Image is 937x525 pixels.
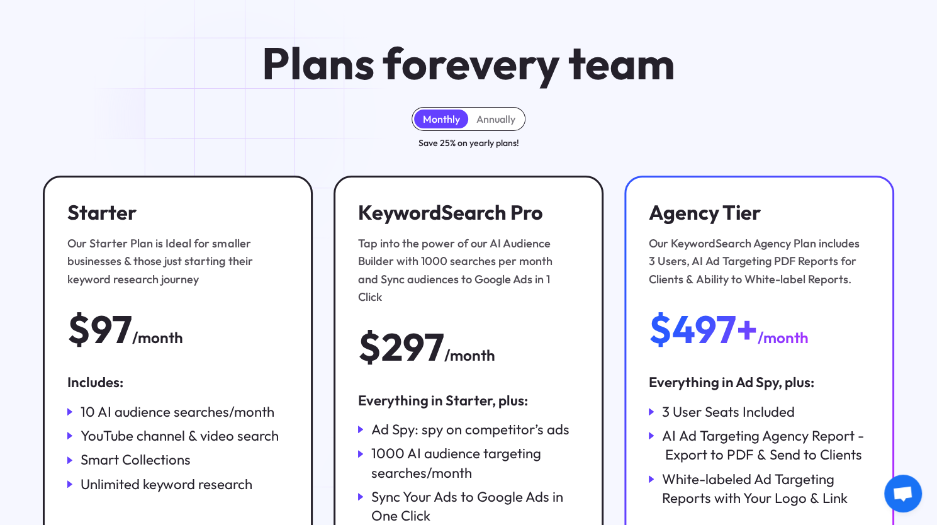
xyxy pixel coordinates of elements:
[661,402,794,421] div: 3 User Seats Included
[884,475,922,512] a: Open chat
[649,373,870,392] div: Everything in Ad Spy, plus:
[371,420,569,439] div: Ad Spy: spy on competitor’s ads
[358,200,572,224] h3: KeywordSearch Pro
[67,200,281,224] h3: Starter
[358,235,572,307] div: Tap into the power of our AI Audience Builder with 1000 searches per month and Sync audiences to ...
[81,475,252,494] div: Unlimited keyword research
[67,235,281,288] div: Our Starter Plan is Ideal for smaller businesses & those just starting their keyword research jou...
[132,326,183,350] div: /month
[67,309,132,349] div: $97
[81,402,274,421] div: 10 AI audience searches/month
[358,391,579,410] div: Everything in Starter, plus:
[423,113,460,125] div: Monthly
[81,426,279,445] div: YouTube channel & video search
[476,113,515,125] div: Annually
[649,200,863,224] h3: Agency Tier
[444,344,495,368] div: /month
[649,309,758,349] div: $497+
[649,235,863,288] div: Our KeywordSearch Agency Plan includes 3 Users, AI Ad Targeting PDF Reports for Clients & Ability...
[371,444,578,482] div: 1000 AI audience targeting searches/month
[81,450,191,469] div: Smart Collections
[661,426,869,465] div: AI Ad Targeting Agency Report - Export to PDF & Send to Clients
[661,470,869,508] div: White-labeled Ad Targeting Reports with Your Logo & Link
[446,35,675,91] span: every team
[262,39,675,86] h1: Plans for
[358,327,444,367] div: $297
[758,326,809,350] div: /month
[418,136,519,150] div: Save 25% on yearly plans!
[67,373,288,392] div: Includes:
